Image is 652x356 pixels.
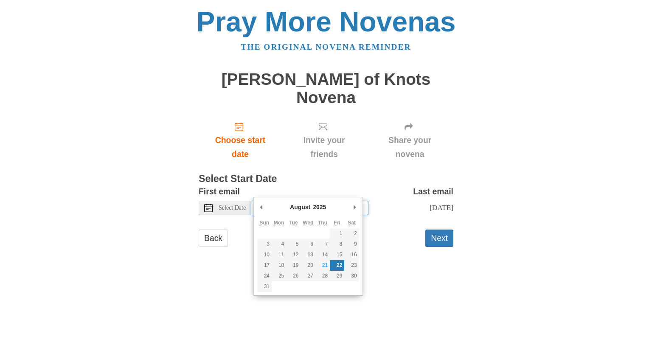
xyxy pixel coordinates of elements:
abbr: Wednesday [303,220,313,226]
button: 6 [301,239,315,249]
button: 10 [257,249,272,260]
div: Click "Next" to confirm your start date first. [282,115,366,165]
button: 25 [272,271,286,281]
button: 9 [344,239,359,249]
abbr: Friday [334,220,340,226]
button: 17 [257,260,272,271]
button: Next [425,230,453,247]
label: First email [199,185,240,199]
button: 4 [272,239,286,249]
button: 28 [315,271,330,281]
abbr: Thursday [318,220,327,226]
button: 26 [286,271,301,281]
div: Click "Next" to confirm your start date first. [366,115,453,165]
button: 30 [344,271,359,281]
button: 29 [330,271,344,281]
button: 18 [272,260,286,271]
span: Select Date [219,205,246,211]
button: 19 [286,260,301,271]
a: Back [199,230,228,247]
a: Pray More Novenas [197,6,456,37]
button: 14 [315,249,330,260]
span: [DATE] [430,203,453,212]
button: 7 [315,239,330,249]
button: 22 [330,260,344,271]
label: Last email [413,185,453,199]
button: Previous Month [257,201,266,213]
h1: [PERSON_NAME] of Knots Novena [199,70,453,107]
button: 24 [257,271,272,281]
button: 20 [301,260,315,271]
button: 12 [286,249,301,260]
a: The original novena reminder [241,42,411,51]
a: Choose start date [199,115,282,165]
abbr: Tuesday [289,220,298,226]
button: 3 [257,239,272,249]
span: Invite your friends [290,133,358,161]
h3: Select Start Date [199,174,453,185]
button: 31 [257,281,272,292]
button: 2 [344,228,359,239]
button: Next Month [351,201,359,213]
button: 15 [330,249,344,260]
button: 13 [301,249,315,260]
button: 8 [330,239,344,249]
input: Use the arrow keys to pick a date [251,201,368,215]
button: 11 [272,249,286,260]
abbr: Saturday [348,220,356,226]
button: 27 [301,271,315,281]
abbr: Monday [274,220,284,226]
div: 2025 [312,201,327,213]
button: 23 [344,260,359,271]
span: Choose start date [207,133,273,161]
abbr: Sunday [260,220,270,226]
button: 1 [330,228,344,239]
button: 16 [344,249,359,260]
button: 5 [286,239,301,249]
button: 21 [315,260,330,271]
span: Share your novena [375,133,445,161]
div: August [289,201,312,213]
